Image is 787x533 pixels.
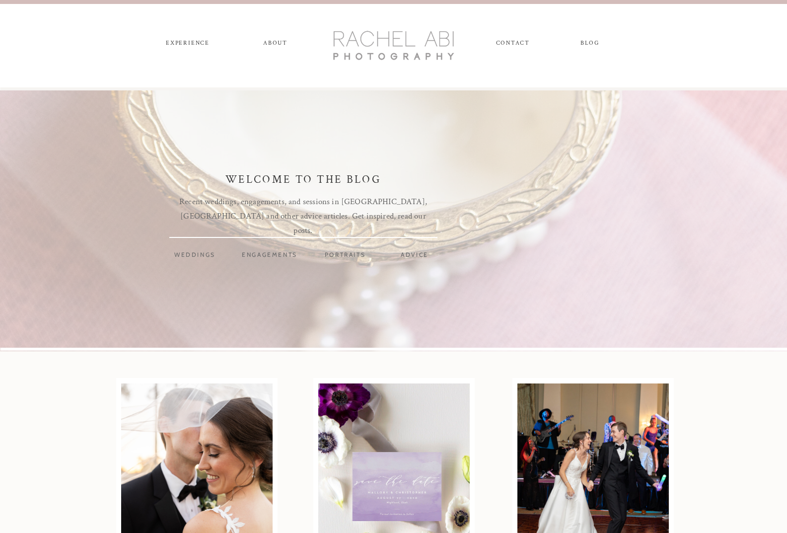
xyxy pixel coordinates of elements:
a: experience [162,40,214,51]
p: Recent weddings, engagements, and sessions in [GEOGRAPHIC_DATA], [GEOGRAPHIC_DATA] and other advi... [178,195,429,225]
h1: welcome to the blog [210,173,397,189]
a: CONTACT [496,40,529,51]
a: blog [572,40,608,51]
a: engagements [237,250,302,261]
a: ABOUT [262,40,289,51]
a: portraits [316,250,374,261]
a: advice [398,250,432,261]
a: weddings [171,250,219,261]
